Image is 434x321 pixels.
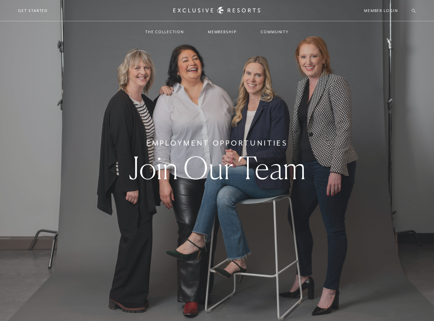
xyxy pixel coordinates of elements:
h6: Employment Opportunities [146,138,288,149]
h1: Join Our Team [128,152,306,183]
a: Membership [201,22,244,42]
a: Community [254,22,296,42]
a: Get Started [18,8,48,14]
a: Member Login [364,8,398,14]
a: The Collection [138,22,191,42]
